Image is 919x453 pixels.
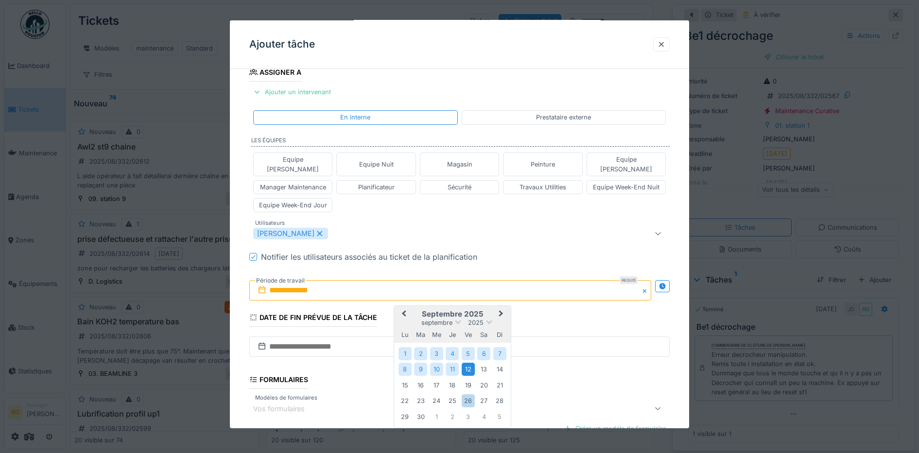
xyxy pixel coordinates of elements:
[397,346,507,424] div: Month septembre, 2025
[430,363,443,376] div: Choose mercredi 10 septembre 2025
[446,328,459,341] div: jeudi
[462,394,475,407] div: Choose vendredi 26 septembre 2025
[493,347,506,360] div: Choose dimanche 7 septembre 2025
[430,394,443,407] div: Choose mercredi 24 septembre 2025
[477,410,490,423] div: Choose samedi 4 octobre 2025
[249,310,378,327] div: Date de fin prévue de la tâche
[359,160,394,169] div: Equipe Nuit
[394,310,511,319] h2: septembre 2025
[462,363,475,376] div: Choose vendredi 12 septembre 2025
[253,403,318,414] div: Vos formulaires
[477,328,490,341] div: samedi
[253,394,319,402] label: Modèles de formulaires
[430,347,443,360] div: Choose mercredi 3 septembre 2025
[591,155,662,173] div: Equipe [PERSON_NAME]
[446,379,459,392] div: Choose jeudi 18 septembre 2025
[560,422,670,435] div: Créer un modèle de formulaire
[399,379,412,392] div: Choose lundi 15 septembre 2025
[620,276,638,284] div: Requis
[251,136,670,147] label: Les équipes
[448,183,471,192] div: Sécurité
[414,394,427,407] div: Choose mardi 23 septembre 2025
[261,251,477,263] div: Notifier les utilisateurs associés au ticket de la planification
[414,410,427,423] div: Choose mardi 30 septembre 2025
[493,363,506,376] div: Choose dimanche 14 septembre 2025
[414,379,427,392] div: Choose mardi 16 septembre 2025
[253,228,328,239] div: [PERSON_NAME]
[446,347,459,360] div: Choose jeudi 4 septembre 2025
[494,307,510,322] button: Next Month
[430,379,443,392] div: Choose mercredi 17 septembre 2025
[249,38,315,50] h3: Ajouter tâche
[260,183,326,192] div: Manager Maintenance
[462,410,475,423] div: Choose vendredi 3 octobre 2025
[462,347,475,360] div: Choose vendredi 5 septembre 2025
[259,201,327,210] div: Equipe Week-End Jour
[477,347,490,360] div: Choose samedi 6 septembre 2025
[399,394,412,407] div: Choose lundi 22 septembre 2025
[414,347,427,360] div: Choose mardi 2 septembre 2025
[399,363,412,376] div: Choose lundi 8 septembre 2025
[468,319,484,326] span: 2025
[340,113,370,122] div: En interne
[520,183,566,192] div: Travaux Utilities
[421,319,452,326] span: septembre
[249,85,335,99] div: Ajouter un intervenant
[399,328,412,341] div: lundi
[531,160,555,169] div: Peinture
[493,379,506,392] div: Choose dimanche 21 septembre 2025
[255,275,306,286] label: Période de travail
[399,347,412,360] div: Choose lundi 1 septembre 2025
[249,65,302,82] div: Assigner à
[493,394,506,407] div: Choose dimanche 28 septembre 2025
[477,363,490,376] div: Choose samedi 13 septembre 2025
[395,307,411,322] button: Previous Month
[258,155,329,173] div: Equipe [PERSON_NAME]
[358,183,395,192] div: Planificateur
[446,394,459,407] div: Choose jeudi 25 septembre 2025
[536,113,591,122] div: Prestataire externe
[462,328,475,341] div: vendredi
[399,410,412,423] div: Choose lundi 29 septembre 2025
[493,328,506,341] div: dimanche
[462,379,475,392] div: Choose vendredi 19 septembre 2025
[477,394,490,407] div: Choose samedi 27 septembre 2025
[414,328,427,341] div: mardi
[447,160,472,169] div: Magasin
[249,372,309,389] div: Formulaires
[593,183,659,192] div: Equipe Week-End Nuit
[253,219,287,227] label: Utilisateurs
[641,280,651,301] button: Close
[477,379,490,392] div: Choose samedi 20 septembre 2025
[446,363,459,376] div: Choose jeudi 11 septembre 2025
[430,410,443,423] div: Choose mercredi 1 octobre 2025
[446,410,459,423] div: Choose jeudi 2 octobre 2025
[414,363,427,376] div: Choose mardi 9 septembre 2025
[430,328,443,341] div: mercredi
[493,410,506,423] div: Choose dimanche 5 octobre 2025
